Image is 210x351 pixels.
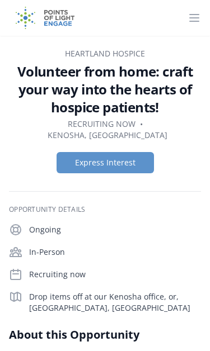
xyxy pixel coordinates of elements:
[68,118,136,130] dd: Recruiting now
[57,152,154,173] button: Express Interest
[65,48,145,59] a: Heartland Hospice
[29,269,201,280] p: Recruiting now
[9,327,201,343] h2: About this Opportunity
[29,224,201,235] p: Ongoing
[9,63,201,116] h1: Volunteer from home: craft your way into the hearts of hospice patients!
[9,205,201,214] h3: Opportunity Details
[29,246,201,258] p: In-Person
[29,291,201,314] p: Drop items off at our Kenosha office, or, [GEOGRAPHIC_DATA], [GEOGRAPHIC_DATA]
[140,118,143,130] div: •
[48,130,167,141] dd: Kenosha, [GEOGRAPHIC_DATA]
